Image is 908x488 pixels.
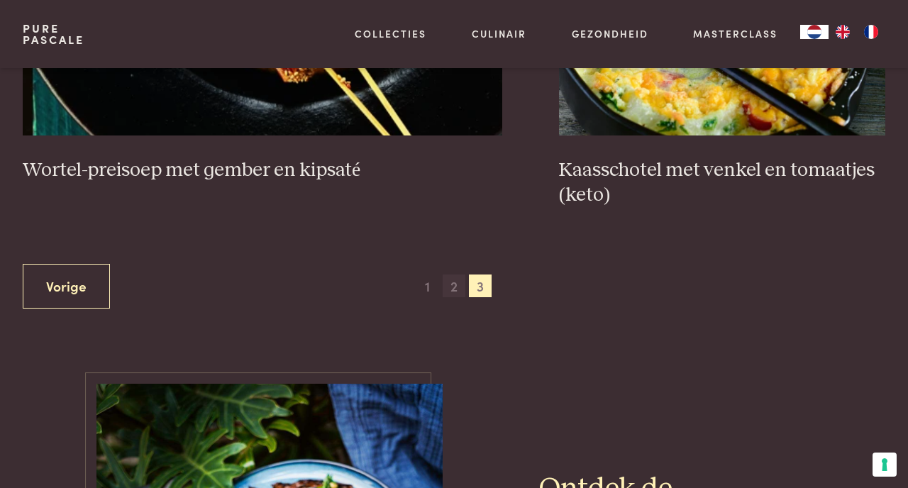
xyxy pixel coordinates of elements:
[355,26,426,41] a: Collecties
[857,25,885,39] a: FR
[829,25,885,39] ul: Language list
[443,274,465,297] span: 2
[23,158,502,183] h3: Wortel-preisoep met gember en kipsaté
[873,453,897,477] button: Uw voorkeuren voor toestemming voor trackingtechnologieën
[559,158,885,207] h3: Kaasschotel met venkel en tomaatjes (keto)
[800,25,829,39] a: NL
[800,25,829,39] div: Language
[23,23,84,45] a: PurePascale
[416,274,439,297] span: 1
[469,274,492,297] span: 3
[800,25,885,39] aside: Language selected: Nederlands
[472,26,526,41] a: Culinair
[572,26,648,41] a: Gezondheid
[693,26,777,41] a: Masterclass
[829,25,857,39] a: EN
[23,264,110,309] a: Vorige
